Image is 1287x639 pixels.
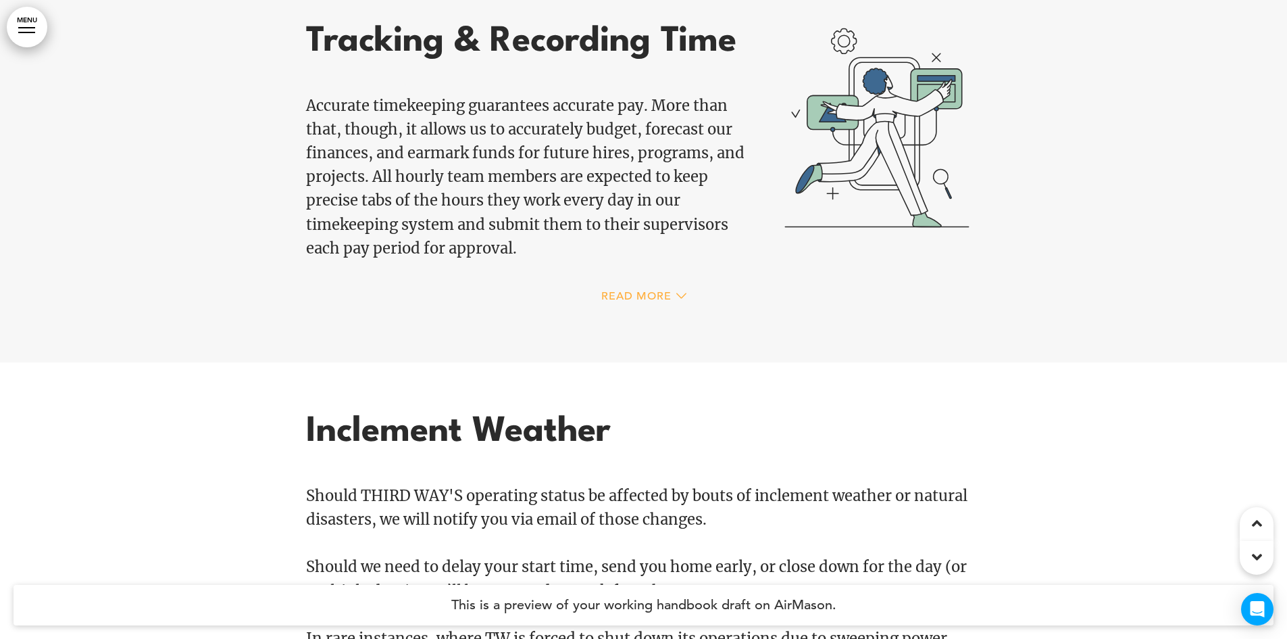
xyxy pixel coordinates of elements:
[601,291,672,302] span: Read More
[14,585,1273,625] h4: This is a preview of your working handbook draft on AirMason.
[306,413,982,450] h1: Inclement Weather
[7,7,47,47] a: MENU
[1241,593,1273,625] div: Open Intercom Messenger
[306,94,982,260] p: Accurate timekeeping guarantees accurate pay. More than that, though, it allows us to accurately ...
[306,23,982,60] h1: Tracking & Recording Time
[306,555,982,602] p: Should we need to delay your start time, send you home early, or close down for the day (or multi...
[306,484,982,531] p: Should THIRD WAY'S operating status be affected by bouts of inclement weather or natural disaster...
[772,23,982,233] img: 1737577272625-Interface-Testing--Streamline-Bangalore.svg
